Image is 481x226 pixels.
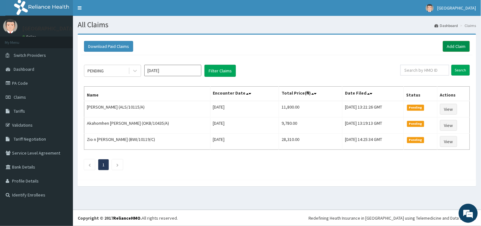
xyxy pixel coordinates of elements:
[88,162,91,168] a: Previous page
[210,134,279,150] td: [DATE]
[443,41,470,52] a: Add Claim
[279,101,342,117] td: 11,800.00
[309,215,476,221] div: Redefining Heath Insurance in [GEOGRAPHIC_DATA] using Telemedicine and Data Science!
[342,134,404,150] td: [DATE] 14:25:34 GMT
[404,87,437,101] th: Status
[437,87,470,101] th: Actions
[279,87,342,101] th: Total Price(₦)
[84,41,133,52] button: Download Paid Claims
[14,94,26,100] span: Claims
[14,136,46,142] span: Tariff Negotiation
[113,215,140,221] a: RelianceHMO
[407,121,425,127] span: Pending
[102,162,105,168] a: Page 1 is your current page
[116,162,119,168] a: Next page
[210,87,279,101] th: Encounter Date
[342,101,404,117] td: [DATE] 13:21:26 GMT
[407,105,425,110] span: Pending
[205,65,236,77] button: Filter Claims
[14,108,25,114] span: Tariffs
[400,65,449,76] input: Search by HMO ID
[407,137,425,143] span: Pending
[342,87,404,101] th: Date Filed
[279,117,342,134] td: 9,780.00
[435,23,458,28] a: Dashboard
[84,87,211,101] th: Name
[84,117,211,134] td: Akahomhen [PERSON_NAME] (OKB/10435/A)
[78,21,476,29] h1: All Claims
[440,136,457,147] a: View
[84,134,211,150] td: Zio n [PERSON_NAME] (BWI/10119/C)
[84,101,211,117] td: [PERSON_NAME] (ALS/10115/A)
[22,26,75,31] p: [GEOGRAPHIC_DATA]
[144,65,201,76] input: Select Month and Year
[210,117,279,134] td: [DATE]
[3,19,17,33] img: User Image
[440,104,457,115] a: View
[459,23,476,28] li: Claims
[452,65,470,76] input: Search
[438,5,476,11] span: [GEOGRAPHIC_DATA]
[342,117,404,134] td: [DATE] 13:19:13 GMT
[14,66,34,72] span: Dashboard
[14,52,46,58] span: Switch Providers
[426,4,434,12] img: User Image
[73,210,481,226] footer: All rights reserved.
[279,134,342,150] td: 28,310.00
[22,35,37,39] a: Online
[440,120,457,131] a: View
[210,101,279,117] td: [DATE]
[78,215,142,221] strong: Copyright © 2017 .
[88,68,104,74] div: PENDING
